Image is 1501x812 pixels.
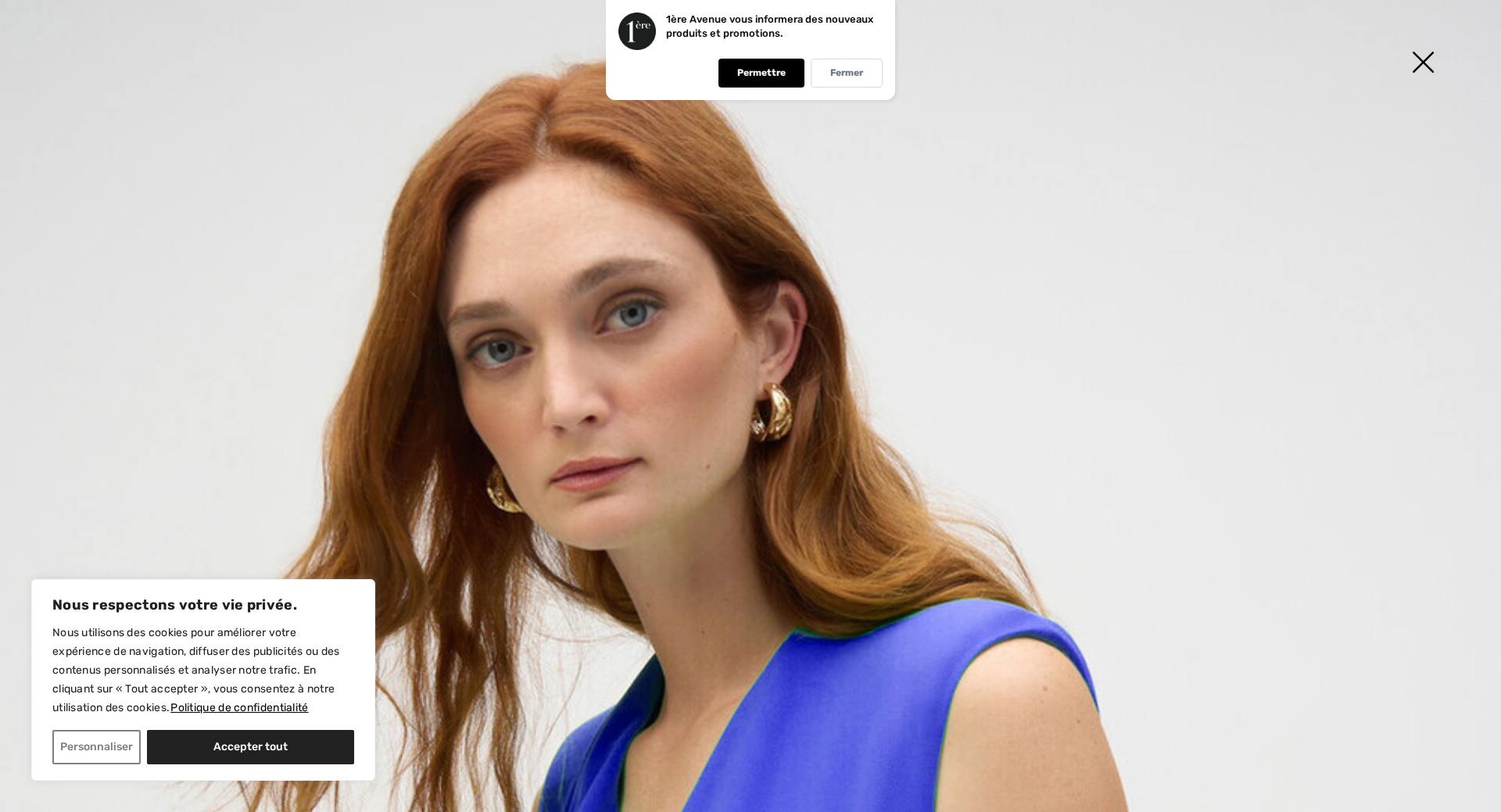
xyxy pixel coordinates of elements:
[60,740,133,753] font: Personnaliser
[170,701,308,714] font: Politique de confidentialité
[52,596,297,613] font: Nous respectons votre vie privée.
[52,730,141,764] button: Personnaliser
[52,626,340,714] font: Nous utilisons des cookies pour améliorer votre expérience de navigation, diffuser des publicités...
[31,579,375,781] div: Nous respectons votre vie privée.
[830,67,863,78] font: Fermer
[737,67,786,78] font: Permettre
[170,700,309,715] a: Politique de Confidentialité
[213,740,288,753] font: Accepter tout
[312,700,313,715] a: Politique de confidentialité
[147,730,354,764] button: Accepter tout
[666,13,873,39] font: 1ère Avenue vous informera des nouveaux produits et promotions.
[35,11,66,25] font: Aide
[1384,23,1462,104] img: X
